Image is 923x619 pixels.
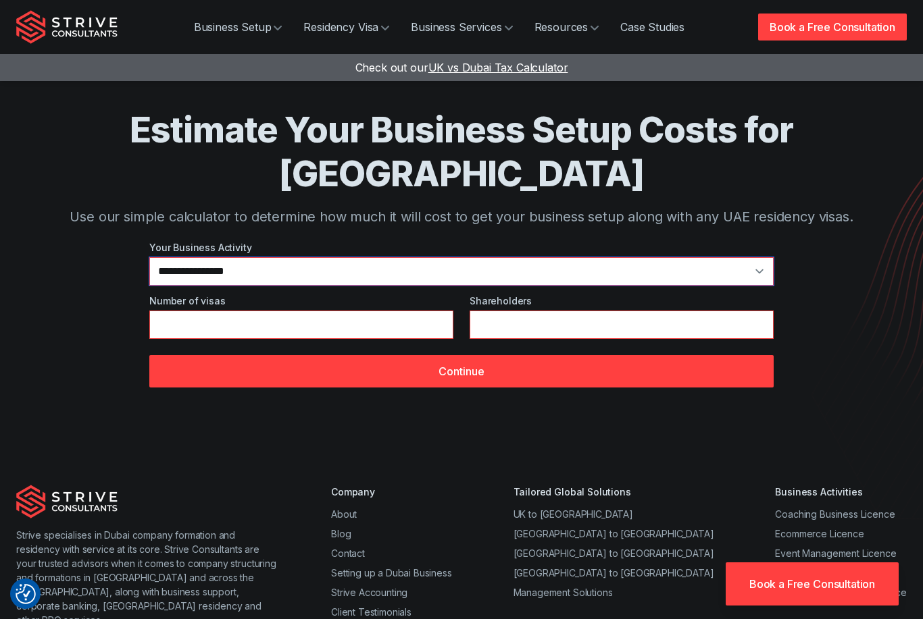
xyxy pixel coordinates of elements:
[331,528,351,539] a: Blog
[514,508,633,520] a: UK to [GEOGRAPHIC_DATA]
[45,207,878,227] p: Use our simple calculator to determine how much it will cost to get your business setup along wit...
[331,508,357,520] a: About
[149,294,453,308] label: Number of visas
[514,528,714,539] a: [GEOGRAPHIC_DATA] to [GEOGRAPHIC_DATA]
[775,587,907,598] a: Consultancy Business Licence
[470,294,774,308] label: Shareholders
[16,584,36,604] img: Revisit consent button
[514,547,714,559] a: [GEOGRAPHIC_DATA] to [GEOGRAPHIC_DATA]
[514,485,714,499] div: Tailored Global Solutions
[16,485,118,518] img: Strive Consultants
[16,584,36,604] button: Consent Preferences
[331,547,365,559] a: Contact
[609,14,695,41] a: Case Studies
[524,14,610,41] a: Resources
[331,587,407,598] a: Strive Accounting
[775,547,896,559] a: Event Management Licence
[45,108,878,196] h1: Estimate Your Business Setup Costs for [GEOGRAPHIC_DATA]
[293,14,400,41] a: Residency Visa
[514,587,613,598] a: Management Solutions
[775,508,895,520] a: Coaching Business Licence
[183,14,293,41] a: Business Setup
[16,10,118,44] img: Strive Consultants
[149,240,774,254] label: Your Business Activity
[149,355,774,387] button: Continue
[331,485,452,499] div: Company
[726,562,899,605] a: Book a Free Consultation
[331,567,452,578] a: Setting up a Dubai Business
[400,14,523,41] a: Business Services
[355,61,568,74] a: Check out ourUK vs Dubai Tax Calculator
[775,485,907,499] div: Business Activities
[428,61,568,74] span: UK vs Dubai Tax Calculator
[331,606,411,618] a: Client Testimonials
[775,528,864,539] a: Ecommerce Licence
[758,14,907,41] a: Book a Free Consultation
[514,567,714,578] a: [GEOGRAPHIC_DATA] to [GEOGRAPHIC_DATA]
